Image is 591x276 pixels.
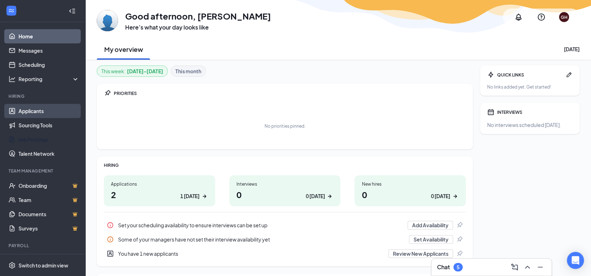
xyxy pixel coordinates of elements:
svg: Analysis [9,75,16,83]
div: GH [561,14,568,20]
svg: Collapse [69,7,76,15]
svg: ChevronUp [523,263,532,271]
a: InfoSet your scheduling availability to ensure interviews can be set upAdd AvailabilityPin [104,218,466,232]
h1: 0 [236,189,334,201]
div: Interviews [236,181,334,187]
svg: Info [107,222,114,229]
div: Switch to admin view [18,262,68,269]
svg: Pin [104,90,111,97]
div: Reporting [18,75,80,83]
a: TeamCrown [18,193,79,207]
svg: ArrowRight [201,193,208,200]
a: Messages [18,43,79,58]
a: Sourcing Tools [18,118,79,132]
a: OnboardingCrown [18,179,79,193]
a: Applications21 [DATE]ArrowRight [104,175,215,206]
svg: UserEntity [107,250,114,257]
button: Add Availability [408,221,453,229]
svg: ArrowRight [452,193,459,200]
a: SurveysCrown [18,221,79,235]
div: You have 1 new applicants [118,250,384,257]
button: Review New Applicants [388,249,453,258]
h3: Chat [437,263,450,271]
svg: WorkstreamLogo [8,7,15,14]
div: Set your scheduling availability to ensure interviews can be set up [104,218,466,232]
h2: My overview [104,45,143,54]
a: PayrollCrown [18,253,79,267]
svg: Pen [565,71,573,78]
b: This month [175,67,201,75]
div: Payroll [9,243,78,249]
a: Scheduling [18,58,79,72]
div: Applications [111,181,208,187]
svg: ComposeMessage [510,263,519,271]
div: INTERVIEWS [497,109,573,115]
div: New hires [362,181,459,187]
div: 0 [DATE] [305,192,325,200]
div: Some of your managers have not set their interview availability yet [104,232,466,246]
svg: Minimize [536,263,544,271]
svg: Pin [456,236,463,243]
a: Talent Network [18,147,79,161]
svg: Pin [456,222,463,229]
h1: 0 [362,189,459,201]
a: Job Postings [18,132,79,147]
div: You have 1 new applicants [104,246,466,261]
div: 0 [DATE] [431,192,450,200]
button: ChevronUp [522,261,533,273]
svg: Pin [456,250,463,257]
h1: 2 [111,189,208,201]
div: [DATE] [564,46,580,53]
div: Set your scheduling availability to ensure interviews can be set up [118,222,403,229]
svg: QuestionInfo [537,13,545,21]
div: HIRING [104,162,466,168]
div: QUICK LINKS [497,72,563,78]
a: Applicants [18,104,79,118]
a: DocumentsCrown [18,207,79,221]
div: Open Intercom Messenger [567,252,584,269]
button: ComposeMessage [509,261,520,273]
svg: Calendar [487,108,494,116]
a: Interviews00 [DATE]ArrowRight [229,175,341,206]
a: New hires00 [DATE]ArrowRight [355,175,466,206]
svg: Info [107,236,114,243]
svg: ArrowRight [326,193,333,200]
a: UserEntityYou have 1 new applicantsReview New ApplicantsPin [104,246,466,261]
a: Home [18,29,79,43]
a: InfoSome of your managers have not set their interview availability yetSet AvailabilityPin [104,232,466,246]
div: 1 [DATE] [180,192,199,200]
div: This week : [101,67,163,75]
button: Minimize [534,261,546,273]
div: No priorities pinned. [265,123,305,129]
div: PRIORITIES [114,90,466,96]
div: Hiring [9,93,78,99]
div: Team Management [9,168,78,174]
div: No links added yet. Get started! [487,84,573,90]
button: Set Availability [409,235,453,244]
img: Gabi Huggler [97,10,118,31]
svg: Bolt [487,71,494,78]
svg: Settings [9,262,16,269]
div: Some of your managers have not set their interview availability yet [118,236,405,243]
svg: Notifications [514,13,523,21]
div: 5 [457,264,459,270]
h3: Here’s what your day looks like [125,23,271,31]
div: No interviews scheduled [DATE]. [487,121,573,128]
b: [DATE] - [DATE] [127,67,163,75]
h1: Good afternoon, [PERSON_NAME] [125,10,271,22]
